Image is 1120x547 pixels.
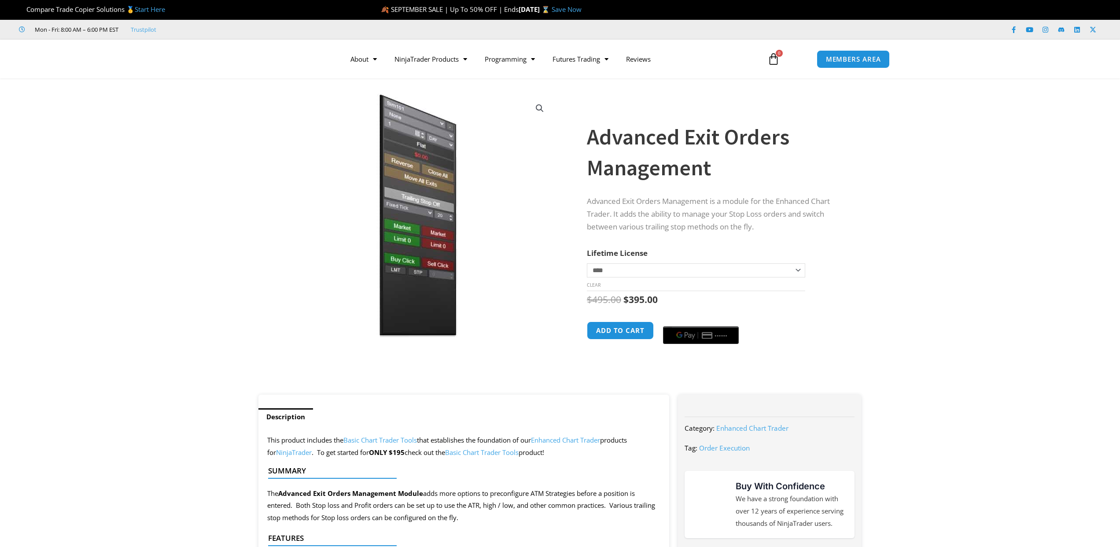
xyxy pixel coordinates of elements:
span: 0 [776,50,783,57]
h4: Features [268,534,652,543]
a: Trustpilot [131,24,156,35]
strong: ONLY $195 [369,448,405,457]
a: View full-screen image gallery [532,100,548,116]
a: MEMBERS AREA [817,50,890,68]
h4: Summary [268,466,652,475]
a: Clear options [587,282,601,288]
span: MEMBERS AREA [826,56,881,63]
img: LogoAI | Affordable Indicators – NinjaTrader [230,43,325,75]
a: Enhanced Chart Trader [531,436,600,444]
a: About [342,49,386,69]
p: This product includes the that establishes the foundation of our products for . To get started for [267,434,660,459]
a: Futures Trading [544,49,617,69]
span: Compare Trade Copier Solutions 🥇 [19,5,165,14]
span: check out the product! [405,448,544,457]
p: Advanced Exit Orders Management is a module for the Enhanced Chart Trader. It adds the ability to... [587,195,844,233]
a: Programming [476,49,544,69]
img: mark thumbs good 43913 | Affordable Indicators – NinjaTrader [693,488,725,520]
button: Add to cart [587,322,654,340]
span: Category: [685,424,715,432]
strong: Advanced Exit Orders Management Module [278,489,423,498]
a: Basic Chart Trader Tools [445,448,519,457]
h1: Advanced Exit Orders Management [587,122,844,183]
a: Description [258,408,313,425]
iframe: Secure payment input frame [661,320,741,321]
img: AdvancedStopLossMgmt [271,94,554,337]
bdi: 395.00 [623,293,658,306]
strong: [DATE] ⌛ [519,5,552,14]
a: Start Here [135,5,165,14]
button: Buy with GPay [663,326,739,344]
p: We have a strong foundation with over 12 years of experience serving thousands of NinjaTrader users. [736,493,846,530]
nav: Menu [342,49,757,69]
span: $ [623,293,629,306]
a: Order Execution [699,444,750,452]
a: Reviews [617,49,659,69]
img: 🏆 [19,6,26,13]
span: $ [587,293,592,306]
span: Tag: [685,444,697,452]
bdi: 495.00 [587,293,621,306]
h3: Buy With Confidence [736,480,846,493]
span: Mon - Fri: 8:00 AM – 6:00 PM EST [33,24,118,35]
p: The adds more options to preconfigure ATM Strategies before a position is entered. Both Stop loss... [267,488,660,525]
label: Lifetime License [587,248,648,258]
a: NinjaTrader Products [386,49,476,69]
a: NinjaTrader [276,448,312,457]
a: Basic Chart Trader Tools [343,436,417,444]
a: 0 [754,46,793,72]
span: 🍂 SEPTEMBER SALE | Up To 50% OFF | Ends [381,5,519,14]
a: Enhanced Chart Trader [716,424,788,432]
text: •••••• [715,333,728,339]
a: Save Now [552,5,582,14]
